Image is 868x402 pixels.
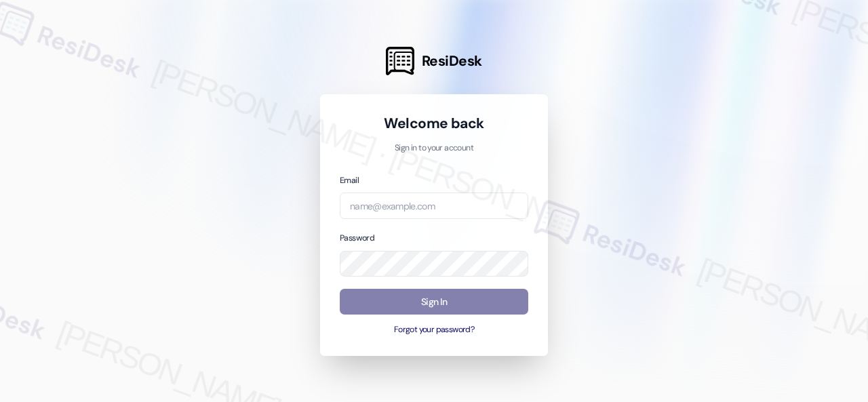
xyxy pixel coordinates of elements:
button: Forgot your password? [340,324,528,336]
input: name@example.com [340,193,528,219]
img: ResiDesk Logo [386,47,414,75]
label: Email [340,175,359,186]
span: ResiDesk [422,52,482,71]
label: Password [340,233,374,243]
p: Sign in to your account [340,142,528,155]
button: Sign In [340,289,528,315]
h1: Welcome back [340,114,528,133]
